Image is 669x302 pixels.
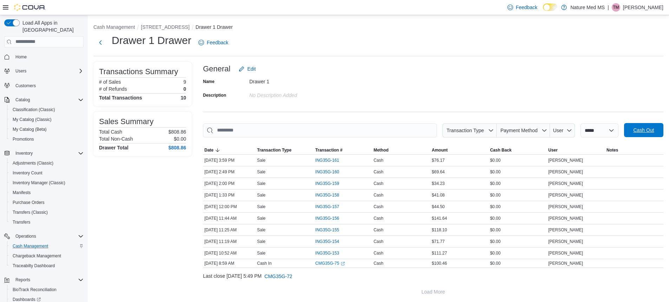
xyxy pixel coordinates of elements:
h3: Sales Summary [99,117,153,126]
span: User [553,128,564,133]
button: Promotions [7,134,86,144]
button: Payment Method [497,123,550,137]
span: BioTrack Reconciliation [13,287,57,293]
div: [DATE] 11:19 AM [203,237,256,246]
button: My Catalog (Classic) [7,115,86,124]
a: Chargeback Management [10,252,64,260]
span: Inventory [13,149,84,158]
button: ING35G-155 [315,226,346,234]
button: Manifests [7,188,86,198]
a: Classification (Classic) [10,105,58,114]
span: Users [15,68,26,74]
button: Customers [1,80,86,90]
a: Transfers [10,218,33,226]
h6: Total Non-Cash [99,136,133,142]
h6: # of Sales [99,79,121,85]
div: $0.00 [488,249,547,257]
svg: External link [341,262,345,266]
span: User [548,147,558,153]
span: My Catalog (Classic) [13,117,52,122]
div: $0.00 [488,214,547,223]
button: Operations [13,232,39,240]
button: ING35G-156 [315,214,346,223]
button: Reports [13,276,33,284]
span: Cash [374,239,383,244]
span: ING35G-154 [315,239,339,244]
a: My Catalog (Beta) [10,125,50,134]
div: [DATE] 2:00 PM [203,179,256,188]
span: [PERSON_NAME] [548,158,583,163]
a: Manifests [10,188,33,197]
button: Inventory Count [7,168,86,178]
p: 0 [183,86,186,92]
span: Transfers (Classic) [13,210,48,215]
p: 9 [183,79,186,85]
div: [DATE] 3:59 PM [203,156,256,165]
input: This is a search bar. As you type, the results lower in the page will automatically filter. [203,123,437,137]
span: Reports [15,277,30,283]
button: Traceabilty Dashboard [7,261,86,271]
span: $34.23 [432,181,445,186]
a: CMG35G-75External link [315,261,345,266]
button: User [547,146,605,154]
div: [DATE] 8:59 AM [203,259,256,268]
span: Edit [247,65,256,72]
button: Cash Management [93,24,135,30]
button: ING35G-161 [315,156,346,165]
span: Manifests [13,190,31,195]
button: ING35G-157 [315,203,346,211]
span: Transfers (Classic) [10,208,84,217]
span: Cash [374,192,383,198]
button: Next [93,36,107,50]
span: Home [15,54,27,60]
span: Cash Out [633,127,654,134]
span: BioTrack Reconciliation [10,285,84,294]
button: Transfers (Classic) [7,207,86,217]
button: Amount [431,146,489,154]
h4: $808.86 [168,145,186,150]
span: Method [374,147,389,153]
button: Transfers [7,217,86,227]
button: Catalog [13,96,33,104]
span: $111.27 [432,250,447,256]
div: [DATE] 2:49 PM [203,168,256,176]
span: $69.64 [432,169,445,175]
span: [PERSON_NAME] [548,204,583,210]
a: Promotions [10,135,37,143]
span: Chargeback Management [10,252,84,260]
a: Customers [13,82,39,90]
span: Date [204,147,214,153]
span: Cash [374,261,383,266]
h4: Total Transactions [99,95,142,101]
button: BioTrack Reconciliation [7,285,86,295]
label: Description [203,92,226,98]
button: Chargeback Management [7,251,86,261]
span: Customers [13,81,84,90]
input: Dark Mode [543,4,558,11]
a: Home [13,53,29,61]
span: Transfers [13,219,30,225]
span: Cash [374,169,383,175]
button: Date [203,146,256,154]
span: Transaction Type [257,147,291,153]
p: Sale [257,192,265,198]
button: Inventory [1,148,86,158]
span: Inventory Manager (Classic) [13,180,65,186]
label: Name [203,79,215,84]
p: $808.86 [168,129,186,135]
p: Sale [257,216,265,221]
button: Drawer 1 Drawer [196,24,233,30]
p: Sale [257,169,265,175]
a: BioTrack Reconciliation [10,285,59,294]
button: Users [1,66,86,76]
button: Transaction Type [442,123,497,137]
a: Transfers (Classic) [10,208,51,217]
div: No Description added [249,90,343,98]
span: Transaction # [315,147,342,153]
span: Cash [374,250,383,256]
button: Cash Out [624,123,663,137]
span: Inventory Count [13,170,42,176]
button: ING35G-158 [315,191,346,199]
div: [DATE] 12:00 PM [203,203,256,211]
